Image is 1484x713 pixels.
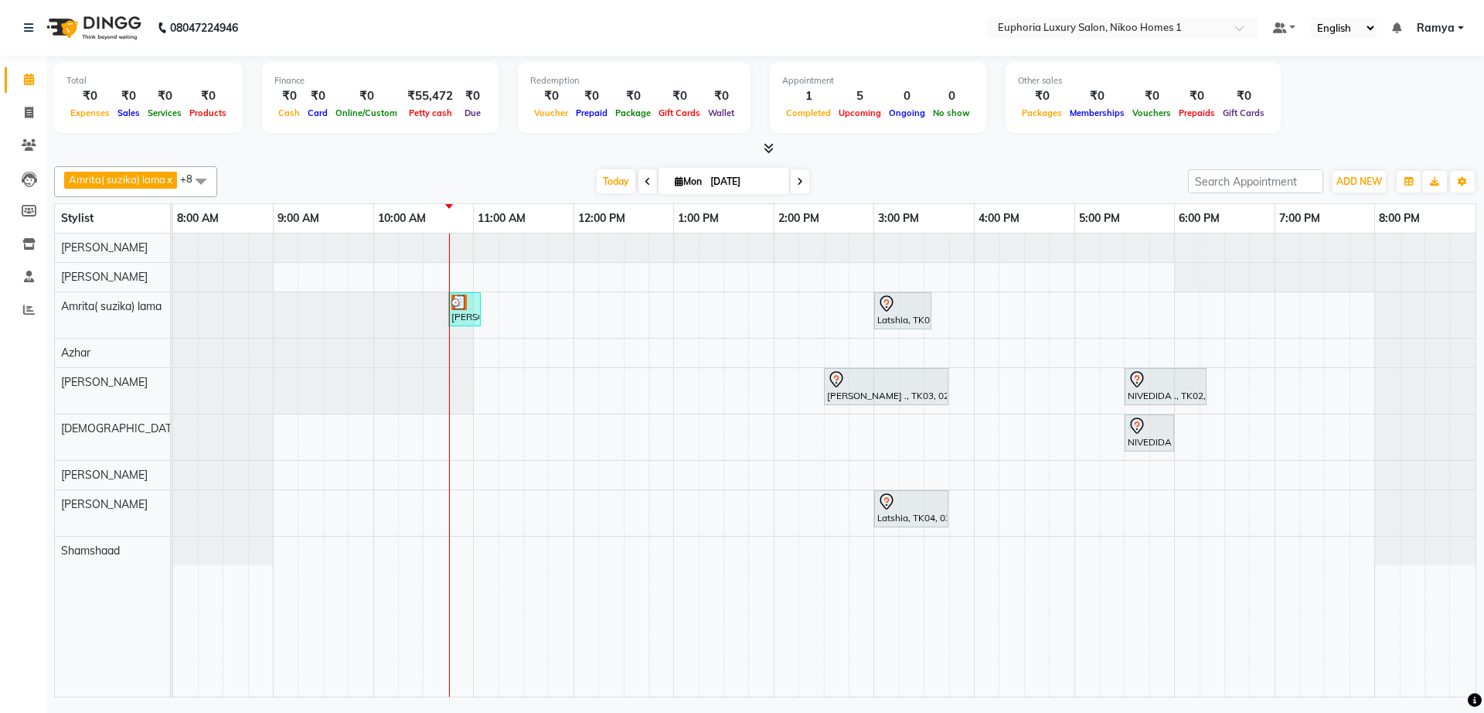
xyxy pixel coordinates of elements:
[929,87,974,105] div: 0
[144,107,185,118] span: Services
[782,87,835,105] div: 1
[474,207,529,230] a: 11:00 AM
[69,173,165,186] span: Amrita( suzika) lama
[61,544,120,558] span: Shamshaad
[165,173,172,186] a: x
[180,172,204,185] span: +8
[274,107,304,118] span: Cash
[704,107,738,118] span: Wallet
[782,74,974,87] div: Appointment
[1128,87,1175,105] div: ₹0
[874,207,923,230] a: 3:00 PM
[835,87,885,105] div: 5
[825,370,947,403] div: [PERSON_NAME] ., TK03, 02:30 PM-03:45 PM, EP-Flawless Beauty
[1075,207,1124,230] a: 5:00 PM
[61,270,148,284] span: [PERSON_NAME]
[704,87,738,105] div: ₹0
[66,74,230,87] div: Total
[1175,207,1224,230] a: 6:00 PM
[1128,107,1175,118] span: Vouchers
[114,87,144,105] div: ₹0
[114,107,144,118] span: Sales
[61,299,162,313] span: Amrita( suzika) lama
[572,87,611,105] div: ₹0
[706,170,783,193] input: 2025-09-01
[572,107,611,118] span: Prepaid
[885,107,929,118] span: Ongoing
[450,295,479,324] div: [PERSON_NAME] ., TK01, 10:45 AM-11:05 AM, EL-Eyebrows Threading
[61,421,182,435] span: [DEMOGRAPHIC_DATA]
[1336,176,1382,187] span: ADD NEW
[274,87,304,105] div: ₹0
[611,107,655,118] span: Package
[374,207,430,230] a: 10:00 AM
[401,87,459,105] div: ₹55,472
[1066,107,1128,118] span: Memberships
[782,107,835,118] span: Completed
[1275,207,1324,230] a: 7:00 PM
[1018,87,1066,105] div: ₹0
[332,107,401,118] span: Online/Custom
[530,74,738,87] div: Redemption
[611,87,655,105] div: ₹0
[61,375,148,389] span: [PERSON_NAME]
[1188,169,1323,193] input: Search Appointment
[170,6,238,49] b: 08047224946
[574,207,629,230] a: 12:00 PM
[332,87,401,105] div: ₹0
[597,169,635,193] span: Today
[674,207,723,230] a: 1:00 PM
[61,468,148,482] span: [PERSON_NAME]
[461,107,485,118] span: Due
[885,87,929,105] div: 0
[671,176,706,187] span: Mon
[975,207,1023,230] a: 4:00 PM
[1066,87,1128,105] div: ₹0
[144,87,185,105] div: ₹0
[1018,107,1066,118] span: Packages
[876,493,947,525] div: Latshia, TK04, 03:00 PM-03:45 PM, EL-Express Pedi
[1126,370,1205,403] div: NIVEDIDA ., TK02, 05:30 PM-06:20 PM, EP-Full Arms Cream Wax
[1126,417,1173,449] div: NIVEDIDA ., TK02, 05:30 PM-06:00 PM, EL-Kid Cut (Below 8 Yrs) BOY
[304,87,332,105] div: ₹0
[1219,107,1268,118] span: Gift Cards
[39,6,145,49] img: logo
[61,211,94,225] span: Stylist
[405,107,456,118] span: Petty cash
[1333,171,1386,193] button: ADD NEW
[1175,87,1219,105] div: ₹0
[655,107,704,118] span: Gift Cards
[530,107,572,118] span: Voucher
[173,207,223,230] a: 8:00 AM
[66,107,114,118] span: Expenses
[1175,107,1219,118] span: Prepaids
[774,207,823,230] a: 2:00 PM
[185,107,230,118] span: Products
[274,74,486,87] div: Finance
[185,87,230,105] div: ₹0
[1018,74,1268,87] div: Other sales
[61,346,90,360] span: Azhar
[655,87,704,105] div: ₹0
[1375,207,1424,230] a: 8:00 PM
[1417,20,1455,36] span: Ramya
[61,241,148,254] span: [PERSON_NAME]
[304,107,332,118] span: Card
[835,107,885,118] span: Upcoming
[66,87,114,105] div: ₹0
[876,295,930,327] div: Latshia, TK04, 03:00 PM-03:35 PM, EL-Express Mani
[274,207,323,230] a: 9:00 AM
[929,107,974,118] span: No show
[459,87,486,105] div: ₹0
[1219,87,1268,105] div: ₹0
[530,87,572,105] div: ₹0
[61,497,148,511] span: [PERSON_NAME]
